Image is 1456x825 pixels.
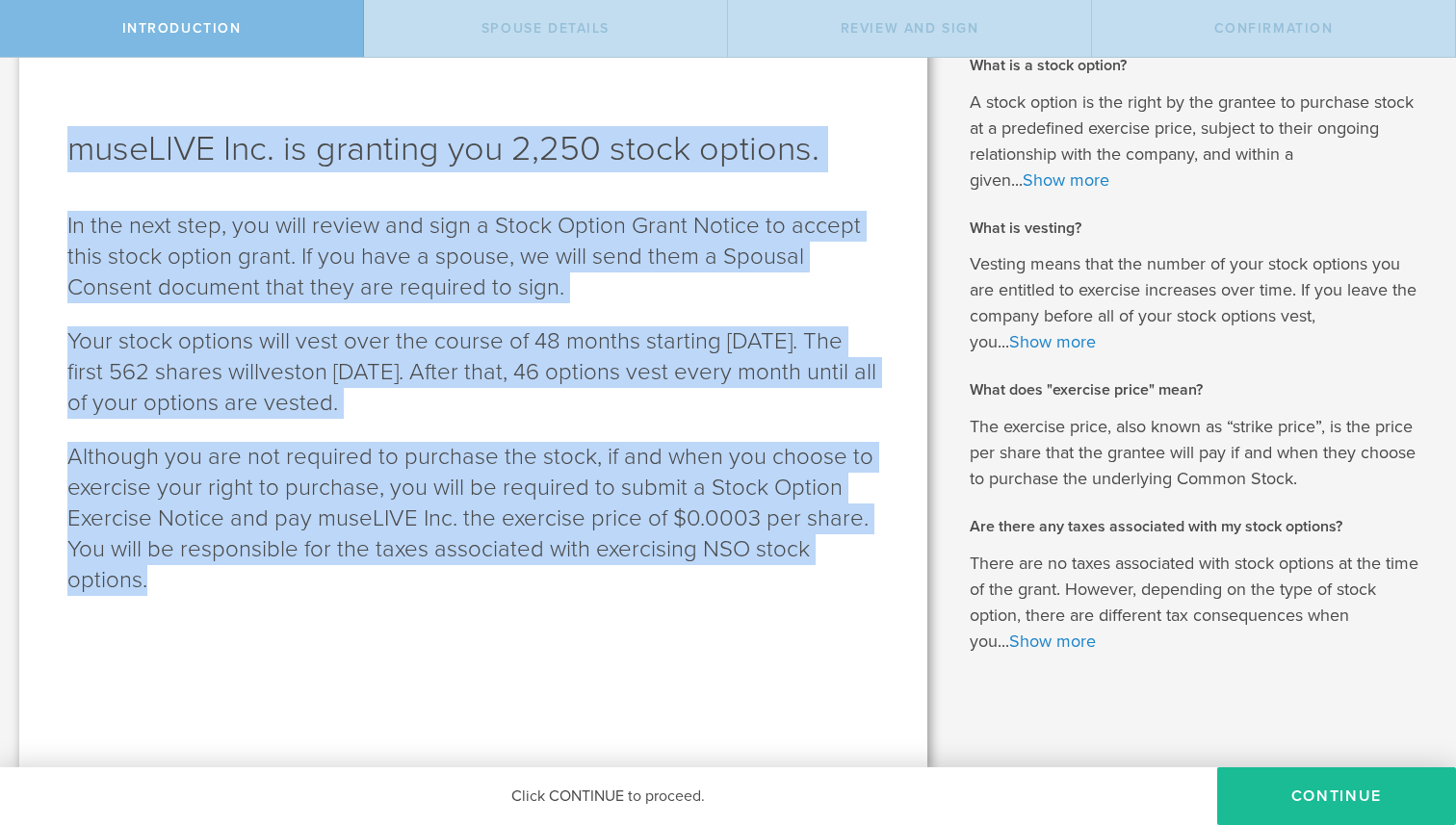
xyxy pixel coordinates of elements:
[259,358,301,386] span: vest
[1360,675,1456,767] iframe: Chat Widget
[841,20,979,37] span: Review and Sign
[970,414,1427,492] p: The exercise price, also known as “strike price”, is the price per share that the grantee will pa...
[1009,331,1096,352] a: Show more
[67,211,879,303] p: In the next step, you will review and sign a Stock Option Grant Notice to accept this stock optio...
[970,551,1427,655] p: There are no taxes associated with stock options at the time of the grant. However, depending on ...
[67,442,879,596] p: Although you are not required to purchase the stock, if and when you choose to exercise your righ...
[67,326,879,419] p: Your stock options will vest over the course of 48 months starting [DATE]. The first 562 shares w...
[1023,169,1109,191] a: Show more
[970,218,1427,239] h2: What is vesting?
[970,516,1427,537] h2: Are there any taxes associated with my stock options?
[122,20,242,37] span: Introduction
[1360,675,1456,767] div: 채팅 위젯
[970,379,1427,400] h2: What does "exercise price" mean?
[67,126,879,172] h1: museLIVE Inc. is granting you 2,250 stock options.
[970,251,1427,355] p: Vesting means that the number of your stock options you are entitled to exercise increases over t...
[481,20,610,37] span: Spouse Details
[1214,20,1334,37] span: Confirmation
[1009,631,1096,652] a: Show more
[970,90,1427,193] p: A stock option is the right by the grantee to purchase stock at a predefined exercise price, subj...
[970,55,1427,76] h2: What is a stock option?
[1217,767,1456,825] button: Continue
